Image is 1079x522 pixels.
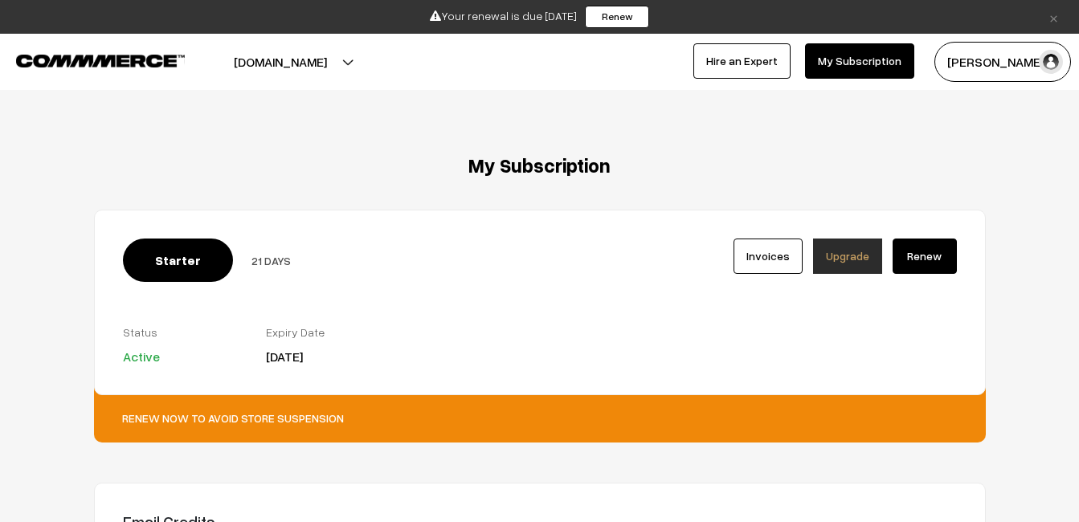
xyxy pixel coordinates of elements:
[893,239,957,274] a: Renew
[934,42,1071,82] button: [PERSON_NAME]
[123,324,242,341] label: Status
[734,239,803,274] a: Invoices
[123,239,233,282] span: Starter
[693,43,791,79] a: Hire an Expert
[123,349,160,365] span: Active
[178,42,383,82] button: [DOMAIN_NAME]
[251,254,291,267] span: 21 DAYS
[94,377,986,442] div: Renew now to avoid store suspension
[805,43,914,79] a: My Subscription
[266,324,385,341] label: Expiry Date
[585,6,649,28] a: Renew
[16,55,185,67] img: COMMMERCE
[1039,50,1063,74] img: user
[94,154,986,177] h3: My Subscription
[6,6,1073,28] div: Your renewal is due [DATE]
[16,50,157,69] a: COMMMERCE
[266,349,303,365] span: [DATE]
[1043,7,1065,27] a: ×
[813,239,882,274] a: Upgrade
